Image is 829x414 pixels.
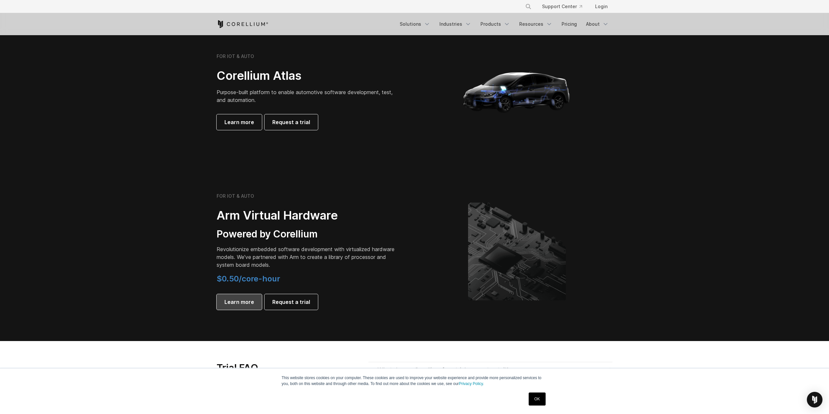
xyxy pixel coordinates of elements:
[468,203,566,300] img: Corellium's ARM Virtual Hardware Platform
[224,298,254,306] span: Learn more
[217,362,331,374] h3: Trial FAQ
[558,18,581,30] a: Pricing
[517,1,613,12] div: Navigation Menu
[217,294,262,310] a: Learn more
[217,114,262,130] a: Learn more
[217,274,280,283] span: $0.50/core-hour
[217,245,399,269] p: Revolutionize embedded software development with virtualized hardware models. We've partnered wit...
[368,365,375,375] span: 01
[590,1,613,12] a: Login
[537,1,587,12] a: Support Center
[217,208,399,223] h2: Arm Virtual Hardware
[217,20,268,28] a: Corellium Home
[396,18,613,30] div: Navigation Menu
[264,294,318,310] a: Request a trial
[272,298,310,306] span: Request a trial
[217,228,399,240] h3: Powered by Corellium
[529,393,545,406] a: OK
[807,392,822,407] div: Open Intercom Messenger
[522,1,534,12] button: Search
[217,89,393,103] span: Purpose-built platform to enable automotive software development, test, and automation.
[452,26,582,157] img: Corellium_Hero_Atlas_alt
[459,381,484,386] a: Privacy Policy.
[368,365,509,375] div: What does a Corellium free trial request entail?
[224,118,254,126] span: Learn more
[217,68,399,83] h2: Corellium Atlas
[368,365,612,375] a: 01What does a Corellium free trial request entail?
[582,18,613,30] a: About
[272,118,310,126] span: Request a trial
[217,53,254,59] h6: FOR IOT & AUTO
[436,18,475,30] a: Industries
[264,114,318,130] a: Request a trial
[282,375,548,387] p: This website stores cookies on your computer. These cookies are used to improve your website expe...
[217,193,254,199] h6: FOR IOT & AUTO
[515,18,556,30] a: Resources
[396,18,434,30] a: Solutions
[477,18,514,30] a: Products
